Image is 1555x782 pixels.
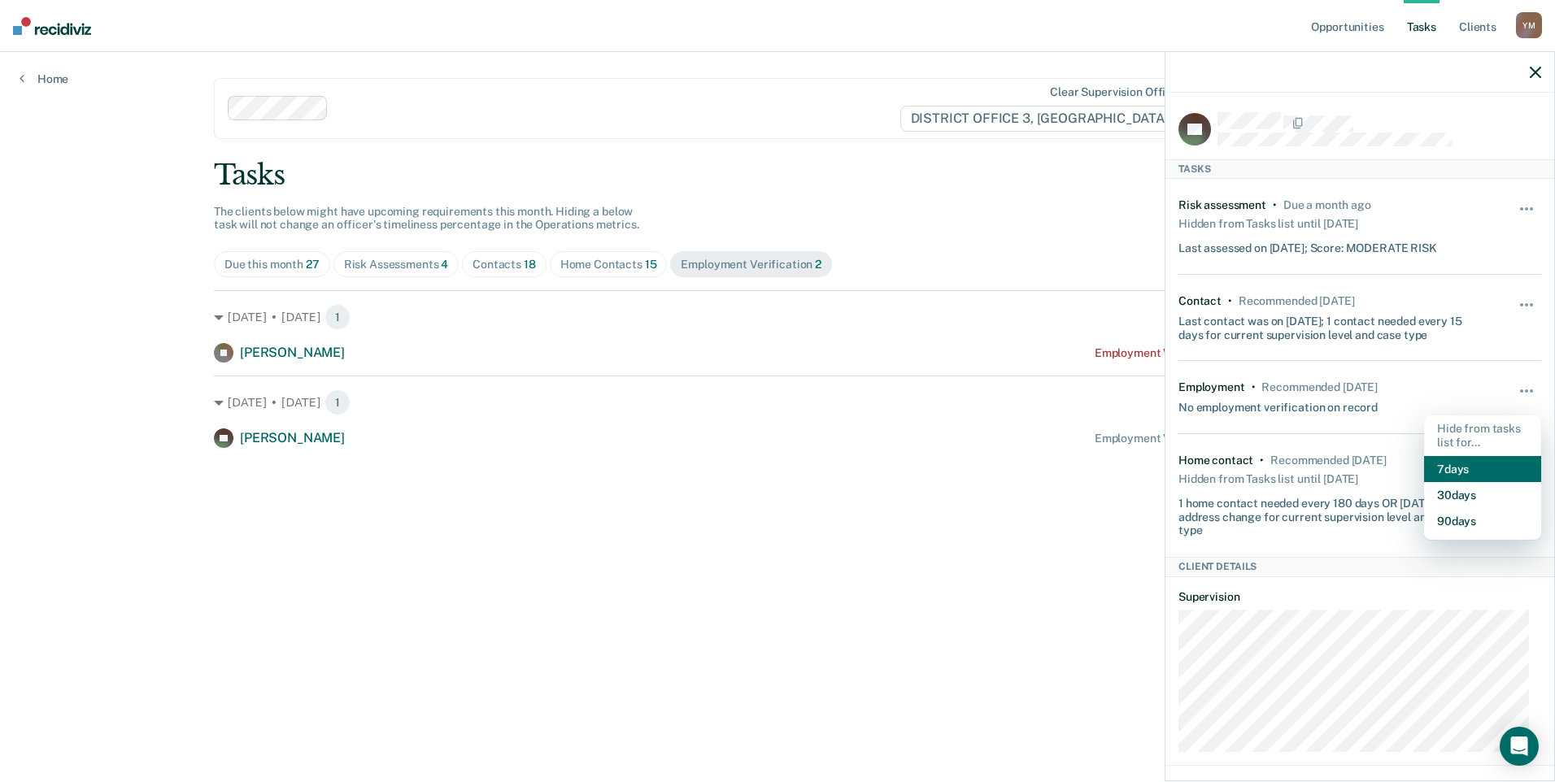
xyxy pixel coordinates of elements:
div: Last contact was on [DATE]; 1 contact needed every 15 days for current supervision level and case... [1178,308,1481,342]
div: Employment Verification recommended [DATE] [1095,432,1341,445]
div: Due this month [224,258,320,272]
div: Tasks [1165,159,1554,179]
div: 1 home contact needed every 180 days OR [DATE] of an address change for current supervision level... [1178,490,1481,537]
div: Client Details [1165,557,1554,576]
div: Recommended in 23 days [1261,380,1377,394]
div: Contacts [473,258,536,272]
div: Hide from tasks list for... [1424,415,1541,456]
span: [PERSON_NAME] [240,430,345,445]
div: Y M [1516,12,1542,38]
span: [PERSON_NAME] [240,345,345,360]
div: Employment Verification [681,258,821,272]
div: [DATE] • [DATE] [214,304,1341,330]
button: 7 days [1424,456,1541,482]
span: The clients below might have upcoming requirements this month. Hiding a below task will not chang... [214,205,639,232]
span: 18 [524,258,536,271]
div: Tasks [214,159,1341,192]
div: • [1260,454,1264,467]
div: Due a month ago [1283,198,1371,212]
div: Risk Assessments [344,258,449,272]
span: 4 [441,258,448,271]
span: 2 [815,258,821,271]
dt: Supervision [1178,590,1541,604]
div: Home contact [1178,454,1253,467]
div: Contact [1178,294,1222,308]
div: Home Contacts [560,258,657,272]
div: • [1228,294,1232,308]
div: Open Intercom Messenger [1500,727,1539,766]
div: No employment verification on record [1178,394,1378,415]
span: 27 [306,258,320,271]
div: Recommended in 23 days [1270,454,1386,467]
button: 90 days [1424,508,1541,534]
div: Last assessed on [DATE]; Score: MODERATE RISK [1178,235,1437,255]
span: DISTRICT OFFICE 3, [GEOGRAPHIC_DATA] [900,106,1192,132]
div: Hidden from Tasks list until [DATE] [1178,467,1358,490]
div: [DATE] • [DATE] [214,389,1341,415]
div: Recommended in 8 days [1239,294,1354,308]
div: Risk assessment [1178,198,1266,212]
div: Hidden from Tasks list until [DATE] [1178,212,1358,235]
div: • [1252,380,1256,394]
span: 15 [645,258,657,271]
a: Home [20,72,68,86]
button: 30 days [1424,482,1541,508]
div: Clear supervision officers [1050,85,1188,99]
div: • [1273,198,1277,212]
span: 1 [325,304,351,330]
div: Employment Verification recommended [DATE] [1095,346,1341,360]
img: Recidiviz [13,17,91,35]
span: 1 [325,389,351,415]
div: Employment [1178,380,1245,394]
